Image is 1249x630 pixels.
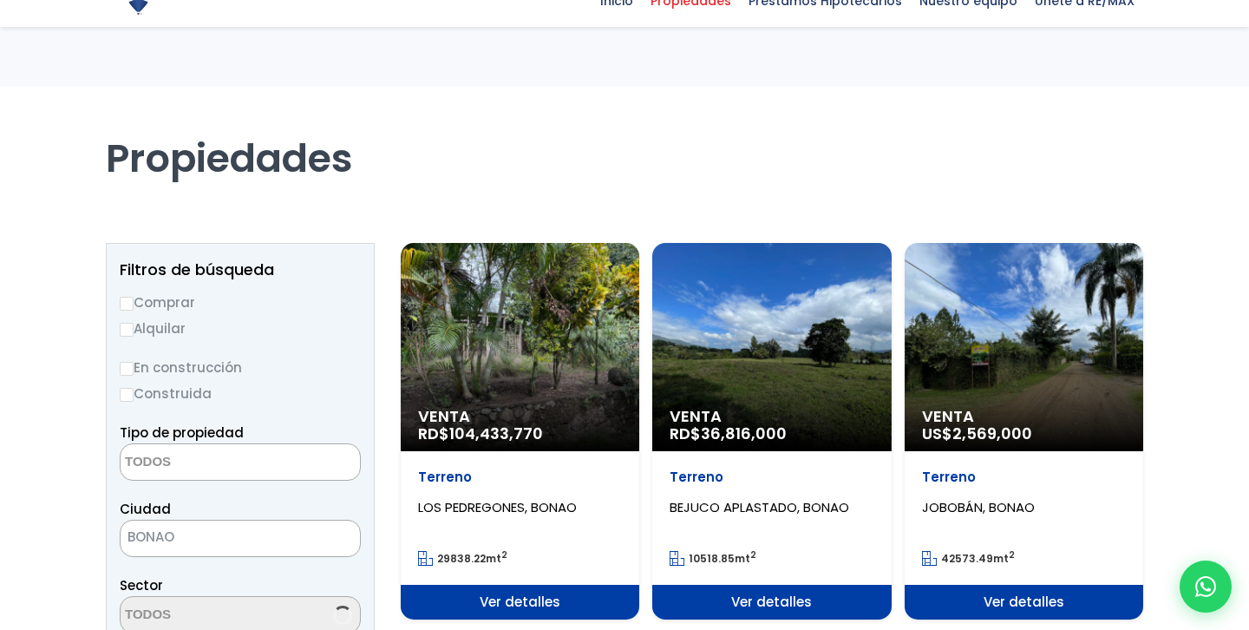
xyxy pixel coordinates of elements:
a: Venta RD$36,816,000 Terreno BEJUCO APLASTADO, BONAO 10518.85mt2 Ver detalles [652,243,891,620]
sup: 2 [1009,548,1015,561]
input: En construcción [120,362,134,376]
h2: Filtros de búsqueda [120,261,361,279]
span: Venta [670,408,873,425]
textarea: Search [121,444,289,482]
span: 42573.49 [941,551,993,566]
input: Construida [120,388,134,402]
label: Comprar [120,292,361,313]
span: BONAO [120,520,361,557]
span: RD$ [418,423,543,444]
span: mt [418,551,507,566]
p: Terreno [670,469,873,486]
span: BONAO [121,525,317,549]
span: mt [922,551,1015,566]
span: Ver detalles [905,585,1143,620]
button: Remove all items [317,525,343,553]
span: Tipo de propiedad [120,423,244,442]
span: JOBOBÁN, BONAO [922,498,1035,516]
span: RD$ [670,423,787,444]
span: Venta [922,408,1126,425]
label: En construcción [120,357,361,378]
span: Venta [418,408,622,425]
a: Venta RD$104,433,770 Terreno LOS PEDREGONES, BONAO 29838.22mt2 Ver detalles [401,243,639,620]
input: Comprar [120,297,134,311]
span: 2,569,000 [952,423,1032,444]
a: Venta US$2,569,000 Terreno JOBOBÁN, BONAO 42573.49mt2 Ver detalles [905,243,1143,620]
span: Ciudad [120,500,171,518]
input: Alquilar [120,323,134,337]
sup: 2 [501,548,507,561]
span: 104,433,770 [449,423,543,444]
p: Terreno [922,469,1126,486]
sup: 2 [750,548,756,561]
span: 29838.22 [437,551,486,566]
span: US$ [922,423,1032,444]
span: 36,816,000 [701,423,787,444]
span: Sector [120,576,163,594]
span: × [334,531,343,547]
span: 10518.85 [689,551,735,566]
label: Construida [120,383,361,404]
label: Alquilar [120,318,361,339]
span: Ver detalles [401,585,639,620]
span: LOS PEDREGONES, BONAO [418,498,577,516]
span: BEJUCO APLASTADO, BONAO [670,498,849,516]
span: mt [670,551,756,566]
h1: Propiedades [106,87,1143,182]
span: Ver detalles [652,585,891,620]
p: Terreno [418,469,622,486]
